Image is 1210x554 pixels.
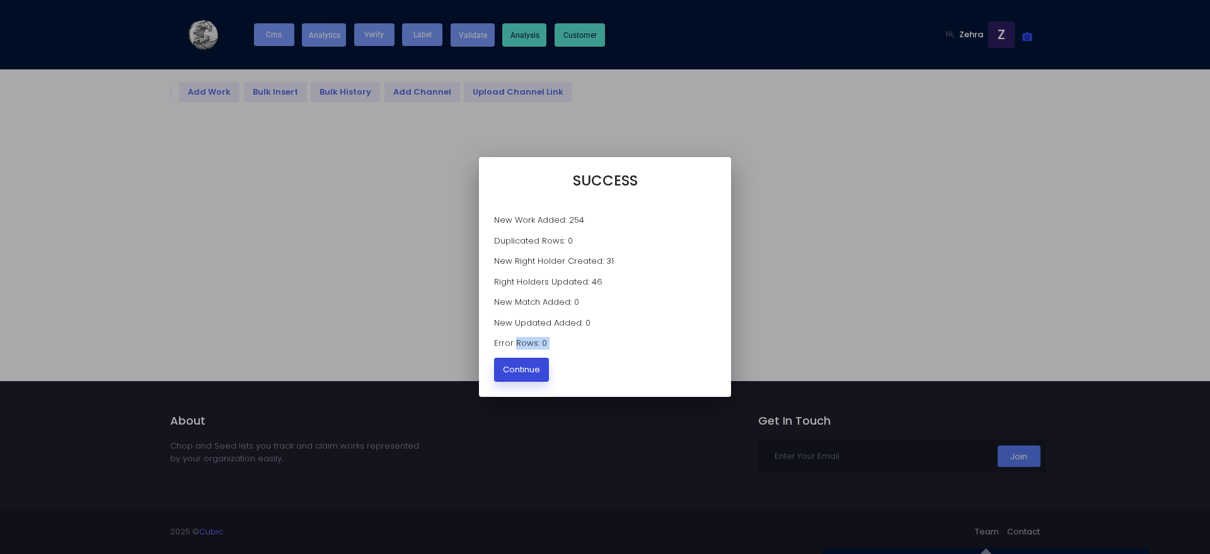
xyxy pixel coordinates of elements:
p: Error Rows: 0 [494,337,716,350]
p: New Work Added: 254 [494,214,716,227]
h3: SUCCESS [573,172,638,189]
p: New Right Holder Created: 31 [494,255,716,268]
p: New Match Added: 0 [494,296,716,309]
p: New Updated Added: 0 [494,317,716,329]
p: Right Holders Updated: 46 [494,276,716,288]
button: Continue [494,358,549,382]
p: Duplicated Rows: 0 [494,235,716,247]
